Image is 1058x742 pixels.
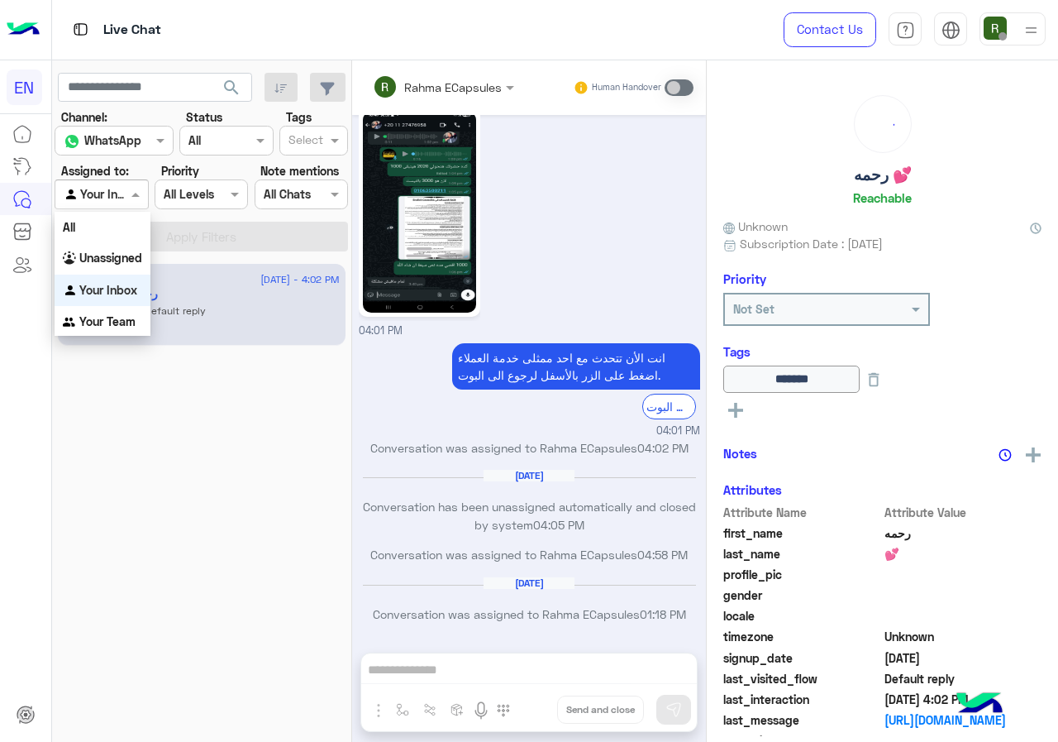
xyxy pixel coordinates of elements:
button: search [212,73,252,108]
span: 💕 [884,545,1042,562]
span: 01:18 PM [640,607,686,621]
span: Attribute Value [884,504,1042,521]
p: Conversation was assigned to Rahma ECapsules [359,546,700,563]
span: 04:02 PM [637,441,689,455]
b: All [63,220,75,234]
span: Attribute Name [723,504,881,521]
span: last_message [723,711,881,729]
span: timezone [723,628,881,645]
span: [DATE] - 4:02 PM [260,272,339,287]
b: Your Team [79,314,136,328]
span: 2024-03-09T14:54:01.384Z [884,649,1042,667]
div: EN [7,69,42,105]
span: Default reply [884,670,1042,687]
span: locale [723,607,881,625]
div: loading... [859,100,907,148]
span: last_visited_flow [723,670,881,687]
b: Unassigned [79,251,142,265]
label: Channel: [61,108,107,126]
div: الرجوع الى البوت [642,394,696,419]
span: : Default reply [130,304,206,317]
h6: [DATE] [484,577,574,589]
span: 04:01 PM [656,424,700,439]
label: Status [186,108,222,126]
label: Assigned to: [61,162,129,180]
img: profile [1021,20,1041,41]
h6: Tags [723,344,1041,359]
ng-dropdown-panel: Options list [55,212,150,336]
label: Priority [161,162,199,180]
span: gender [723,586,881,604]
span: Unknown [884,628,1042,645]
label: Note mentions [260,162,339,180]
img: INBOX.AGENTFILTER.YOURINBOX [63,283,79,299]
span: last_interaction [723,691,881,708]
h5: رحمه 💕 [854,165,912,184]
h6: Priority [723,271,766,286]
span: Unknown [723,218,788,235]
span: 04:58 PM [637,548,688,562]
p: 12/8/2025, 4:01 PM [452,343,700,390]
img: tab [70,19,91,40]
p: Conversation has been unassigned automatically and closed by system [359,498,700,534]
span: search [222,78,241,98]
img: INBOX.AGENTFILTER.YOURTEAM [63,315,79,332]
p: Live Chat [103,19,161,41]
h6: Attributes [723,482,782,497]
span: profile_pic [723,566,881,583]
span: رحمه [884,524,1042,542]
button: Apply Filters [55,222,348,251]
span: Subscription Date : [DATE] [740,235,883,252]
p: Conversation was assigned to Rahma ECapsules [359,606,700,623]
a: [URL][DOMAIN_NAME] [884,711,1042,729]
a: tab [889,12,922,47]
img: notes [998,448,1012,462]
img: tab [941,21,960,40]
img: Logo [7,12,40,47]
span: 04:01 PM [359,324,403,337]
a: Contact Us [784,12,876,47]
span: first_name [723,524,881,542]
h6: Notes [723,446,757,461]
img: 1293241735542049.jpg [363,112,476,313]
span: 2025-08-12T13:02:05.076Z [884,691,1042,708]
span: null [884,586,1042,604]
span: signup_date [723,649,881,667]
b: Your Inbox [79,283,137,297]
h6: [DATE] [484,470,574,481]
button: Send and close [557,696,644,724]
img: INBOX.AGENTFILTER.UNASSIGNED [63,251,79,268]
span: last_name [723,545,881,562]
div: Select [286,131,323,152]
img: add [1026,448,1041,462]
h6: Reachable [853,190,912,205]
img: hulul-logo.png [951,676,1008,734]
label: Tags [286,108,312,126]
span: null [884,607,1042,625]
small: Human Handover [592,81,661,94]
img: tab [896,21,915,40]
p: Conversation was assigned to Rahma ECapsules [359,439,700,457]
img: userImage [984,17,1007,40]
span: 04:05 PM [533,518,584,532]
